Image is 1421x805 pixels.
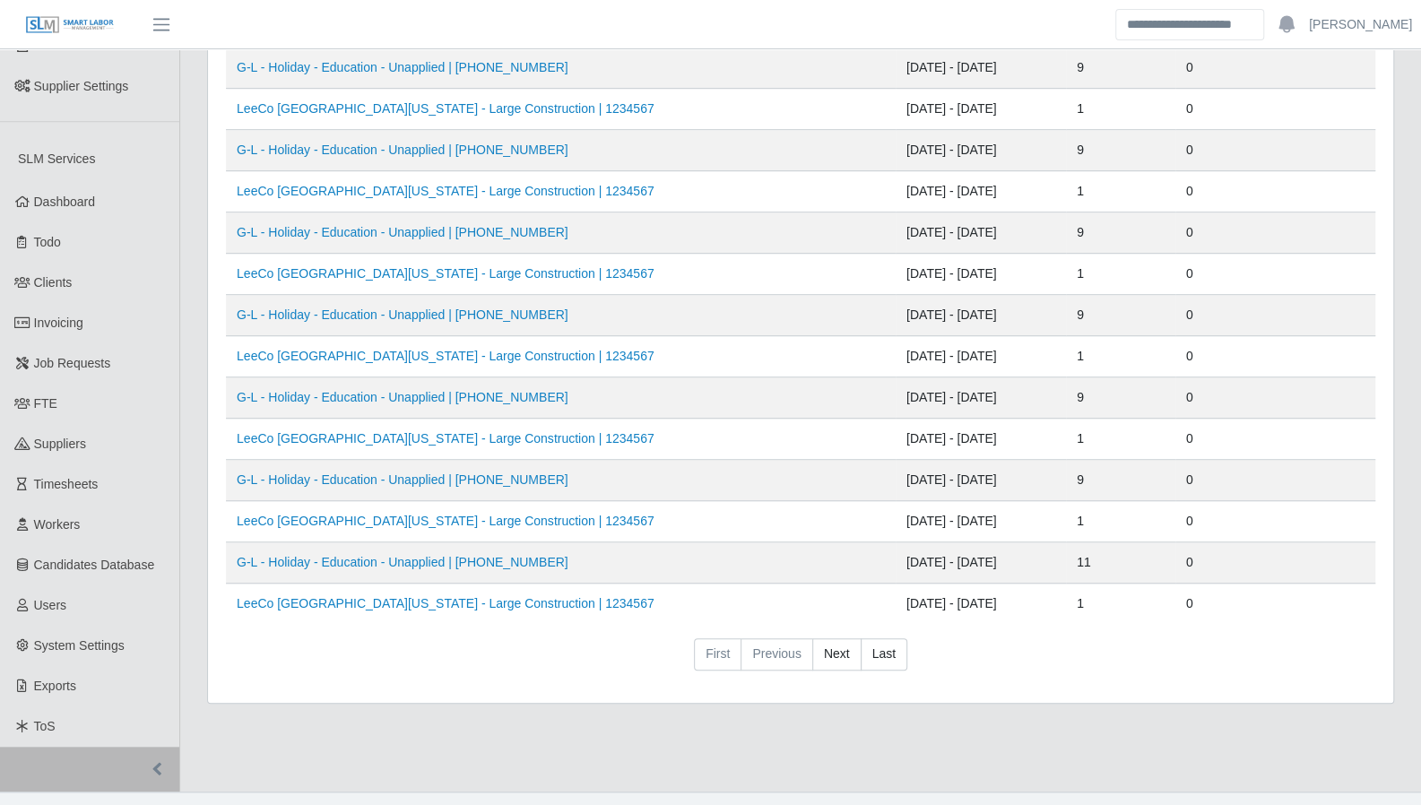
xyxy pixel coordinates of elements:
a: LeeCo [GEOGRAPHIC_DATA][US_STATE] - Large Construction | 1234567 [237,596,654,610]
td: [DATE] - [DATE] [896,171,1066,212]
a: G-L - Holiday - Education - Unapplied | [PHONE_NUMBER] [237,60,568,74]
td: 0 [1175,584,1375,625]
span: FTE [34,396,57,411]
a: LeeCo [GEOGRAPHIC_DATA][US_STATE] - Large Construction | 1234567 [237,349,654,363]
td: [DATE] - [DATE] [896,584,1066,625]
td: 0 [1175,254,1375,295]
td: 9 [1066,295,1175,336]
td: 9 [1066,460,1175,501]
td: 0 [1175,419,1375,460]
a: G-L - Holiday - Education - Unapplied | [PHONE_NUMBER] [237,472,568,487]
td: 9 [1066,377,1175,419]
td: 0 [1175,89,1375,130]
td: 9 [1066,130,1175,171]
a: G-L - Holiday - Education - Unapplied | [PHONE_NUMBER] [237,307,568,322]
a: LeeCo [GEOGRAPHIC_DATA][US_STATE] - Large Construction | 1234567 [237,266,654,281]
td: 11 [1066,542,1175,584]
span: Dashboard [34,195,96,209]
span: Users [34,598,67,612]
span: Suppliers [34,437,86,451]
span: Timesheets [34,477,99,491]
td: [DATE] - [DATE] [896,377,1066,419]
td: [DATE] - [DATE] [896,130,1066,171]
span: Clients [34,275,73,290]
td: 1 [1066,584,1175,625]
a: G-L - Holiday - Education - Unapplied | [PHONE_NUMBER] [237,143,568,157]
img: SLM Logo [25,15,115,35]
td: 0 [1175,212,1375,254]
td: [DATE] - [DATE] [896,212,1066,254]
td: 0 [1175,542,1375,584]
td: 0 [1175,295,1375,336]
a: G-L - Holiday - Education - Unapplied | [PHONE_NUMBER] [237,390,568,404]
a: G-L - Holiday - Education - Unapplied | [PHONE_NUMBER] [237,225,568,239]
a: LeeCo [GEOGRAPHIC_DATA][US_STATE] - Large Construction | 1234567 [237,101,654,116]
td: [DATE] - [DATE] [896,254,1066,295]
a: G-L - Holiday - Education - Unapplied | [PHONE_NUMBER] [237,555,568,569]
span: SLM Services [18,151,95,166]
td: 0 [1175,171,1375,212]
td: [DATE] - [DATE] [896,336,1066,377]
td: 1 [1066,501,1175,542]
td: [DATE] - [DATE] [896,419,1066,460]
a: LeeCo [GEOGRAPHIC_DATA][US_STATE] - Large Construction | 1234567 [237,184,654,198]
a: Next [812,638,862,671]
td: 1 [1066,171,1175,212]
td: 0 [1175,460,1375,501]
td: 0 [1175,377,1375,419]
a: Last [861,638,907,671]
a: LeeCo [GEOGRAPHIC_DATA][US_STATE] - Large Construction | 1234567 [237,431,654,446]
td: 1 [1066,89,1175,130]
a: [PERSON_NAME] [1309,15,1412,34]
td: [DATE] - [DATE] [896,295,1066,336]
td: [DATE] - [DATE] [896,48,1066,89]
td: [DATE] - [DATE] [896,542,1066,584]
span: Workers [34,517,81,532]
span: ToS [34,719,56,733]
td: 1 [1066,336,1175,377]
td: 0 [1175,130,1375,171]
span: Supplier Settings [34,79,129,93]
td: 1 [1066,254,1175,295]
td: 9 [1066,48,1175,89]
td: [DATE] - [DATE] [896,501,1066,542]
span: Candidates Database [34,558,155,572]
td: 0 [1175,501,1375,542]
td: 0 [1175,336,1375,377]
span: Invoicing [34,316,83,330]
td: 9 [1066,212,1175,254]
nav: pagination [226,638,1375,685]
td: 1 [1066,419,1175,460]
input: Search [1115,9,1264,40]
span: System Settings [34,638,125,653]
a: LeeCo [GEOGRAPHIC_DATA][US_STATE] - Large Construction | 1234567 [237,514,654,528]
span: Exports [34,679,76,693]
td: [DATE] - [DATE] [896,89,1066,130]
td: [DATE] - [DATE] [896,460,1066,501]
span: Job Requests [34,356,111,370]
td: 0 [1175,48,1375,89]
span: Todo [34,235,61,249]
